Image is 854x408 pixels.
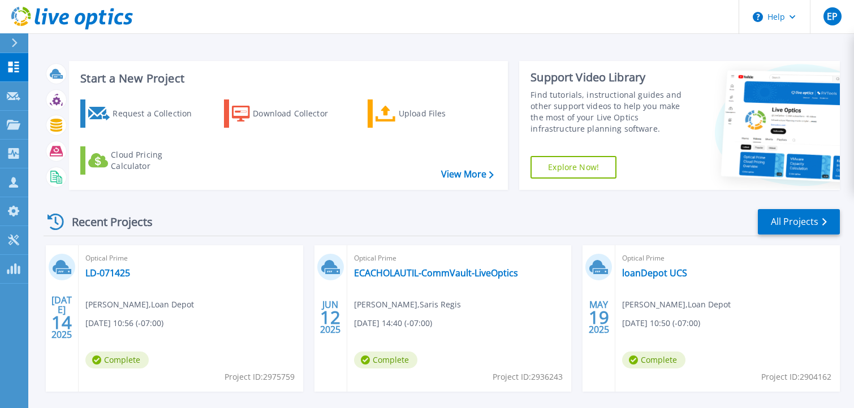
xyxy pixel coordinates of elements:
[622,252,833,264] span: Optical Prime
[622,267,687,279] a: loanDepot UCS
[111,149,201,172] div: Cloud Pricing Calculator
[622,298,731,311] span: [PERSON_NAME] , Loan Depot
[354,298,461,311] span: [PERSON_NAME] , Saris Regis
[622,351,685,368] span: Complete
[493,371,563,383] span: Project ID: 2936243
[354,267,518,279] a: ECACHOLAUTIL-CommVault-LiveOptics
[530,70,691,85] div: Support Video Library
[51,297,72,338] div: [DATE] 2025
[113,102,203,125] div: Request a Collection
[758,209,840,235] a: All Projects
[85,252,296,264] span: Optical Prime
[354,351,417,368] span: Complete
[368,99,494,128] a: Upload Files
[827,12,838,21] span: EP
[399,102,489,125] div: Upload Files
[85,267,130,279] a: LD-071425
[85,298,194,311] span: [PERSON_NAME] , Loan Depot
[80,72,493,85] h3: Start a New Project
[588,297,610,338] div: MAY 2025
[320,297,341,338] div: JUN 2025
[225,371,295,383] span: Project ID: 2975759
[224,99,350,128] a: Download Collector
[530,156,616,179] a: Explore Now!
[530,89,691,134] div: Find tutorials, instructional guides and other support videos to help you make the most of your L...
[51,318,72,327] span: 14
[622,317,700,329] span: [DATE] 10:50 (-07:00)
[354,317,432,329] span: [DATE] 14:40 (-07:00)
[85,317,163,329] span: [DATE] 10:56 (-07:00)
[80,146,206,175] a: Cloud Pricing Calculator
[320,312,340,322] span: 12
[80,99,206,128] a: Request a Collection
[354,252,565,264] span: Optical Prime
[761,371,831,383] span: Project ID: 2904162
[85,351,149,368] span: Complete
[589,312,609,322] span: 19
[44,208,168,236] div: Recent Projects
[441,169,494,180] a: View More
[253,102,343,125] div: Download Collector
